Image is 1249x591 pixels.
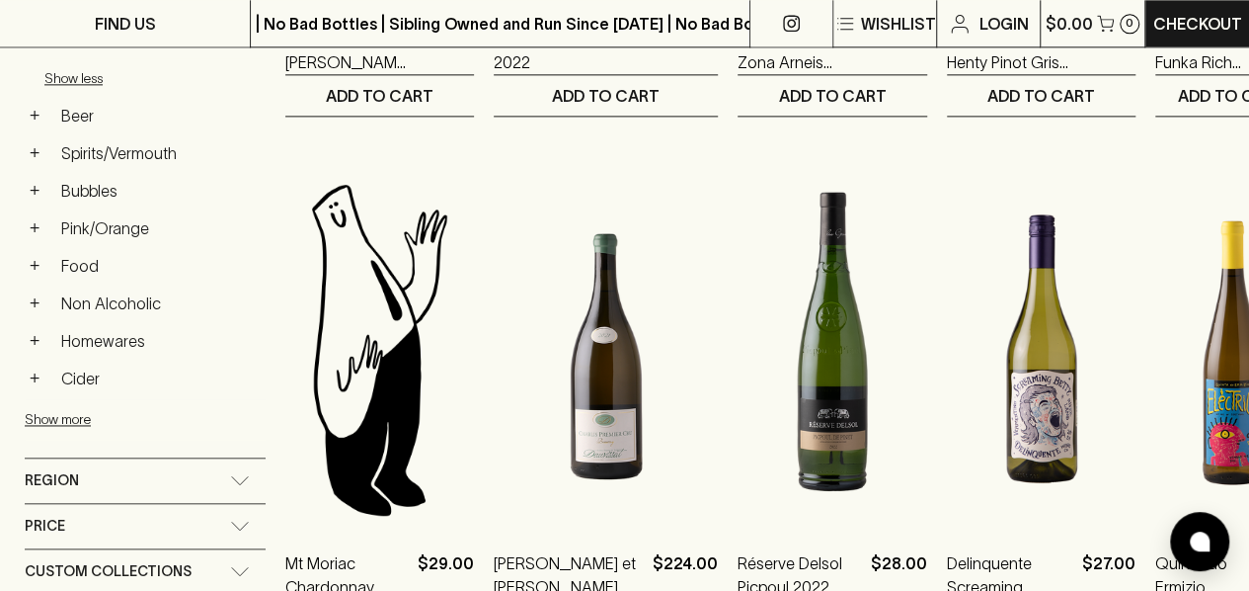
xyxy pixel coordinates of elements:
img: Blackhearts & Sparrows Man [285,176,474,522]
a: Bubbles [52,174,266,208]
div: Price [25,504,266,549]
p: FIND US [95,12,156,36]
img: Réserve Delsol Picpoul 2022 [738,176,927,522]
a: Cider [52,362,266,395]
button: + [25,331,44,351]
p: $33.00 [1079,27,1135,74]
img: bubble-icon [1190,532,1210,551]
button: ADD TO CART [494,75,718,116]
button: + [25,181,44,201]
span: Custom Collections [25,559,192,584]
p: Login [979,12,1029,36]
img: Delinquente Screaming Betty Vermentino 2024 [947,176,1135,522]
button: + [25,369,44,388]
a: Spirits/Vermouth [52,136,266,170]
p: $34.00 [662,27,718,74]
button: ADD TO CART [947,75,1135,116]
button: + [25,256,44,276]
p: ADD TO CART [987,84,1095,108]
a: Provenance Henty Pinot Gris 2023 [947,27,1071,74]
p: $28.00 [871,27,927,74]
p: Checkout [1153,12,1242,36]
button: ADD TO CART [738,75,927,116]
span: Price [25,514,65,539]
p: Wishlist [861,12,936,36]
button: ADD TO CART [285,75,474,116]
a: Homewares [52,324,266,358]
a: Food [52,249,266,283]
p: 0 [1126,18,1133,29]
a: Fervor Funka Riche Chardonnay 2022 [1155,27,1244,74]
div: Region [25,459,266,503]
a: Villa [PERSON_NAME] [PERSON_NAME] [PERSON_NAME] 2022 [285,27,410,74]
button: + [25,294,44,313]
a: Christmont La Zona Arneis 2023 [738,27,863,74]
a: Pink/Orange [52,211,266,245]
button: + [25,106,44,126]
a: Granite Hills Riesling 2022 [494,27,654,74]
p: $49.00 [418,27,474,74]
button: Show less [44,58,303,99]
p: ADD TO CART [326,84,433,108]
img: Agnes et Didier Dauvissat Beauroy 1er Chablis Magnum 2021 [494,176,718,522]
button: + [25,143,44,163]
a: Beer [52,99,266,132]
span: Region [25,468,79,493]
button: + [25,218,44,238]
p: ADD TO CART [552,84,660,108]
p: ADD TO CART [779,84,887,108]
button: Show more [25,399,283,440]
a: Non Alcoholic [52,287,266,320]
p: $0.00 [1046,12,1093,36]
